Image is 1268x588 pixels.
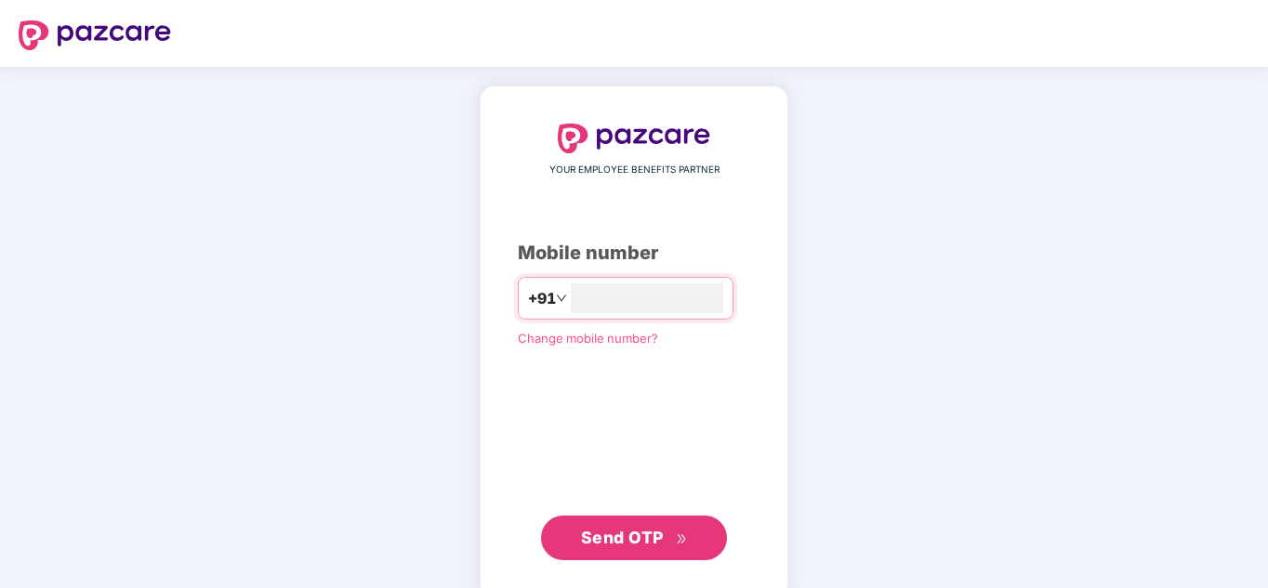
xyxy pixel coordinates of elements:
a: Change mobile number? [518,331,658,346]
span: Send OTP [581,528,664,547]
div: Mobile number [518,239,750,268]
span: YOUR EMPLOYEE BENEFITS PARTNER [549,163,720,177]
button: Send OTPdouble-right [541,516,727,560]
img: logo [19,20,171,50]
span: double-right [676,533,688,545]
span: +91 [528,287,556,310]
img: logo [558,124,710,153]
span: down [556,293,567,304]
